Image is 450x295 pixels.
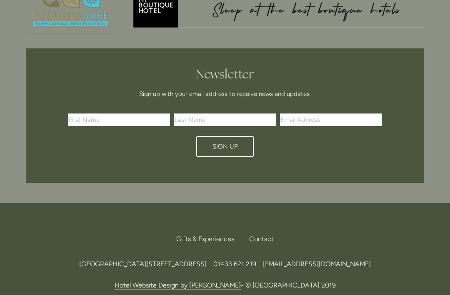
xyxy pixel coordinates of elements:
[26,280,424,291] p: - © [GEOGRAPHIC_DATA] 2019
[213,260,256,268] a: 01433 621 219
[176,230,241,248] a: Gifts & Experiences
[71,89,379,99] p: Sign up with your email address to receive news and updates.
[280,113,382,126] input: Email Address
[212,143,238,150] span: Sign Up
[71,67,379,82] h2: Newsletter
[174,113,276,126] input: Last Name
[196,136,254,157] button: Sign Up
[176,235,234,243] span: Gifts & Experiences
[115,281,241,290] a: Hotel Website Design by [PERSON_NAME]
[79,260,207,268] span: [GEOGRAPHIC_DATA][STREET_ADDRESS]
[242,230,274,248] div: Contact
[68,113,170,126] input: First Name
[263,260,371,268] a: [EMAIL_ADDRESS][DOMAIN_NAME]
